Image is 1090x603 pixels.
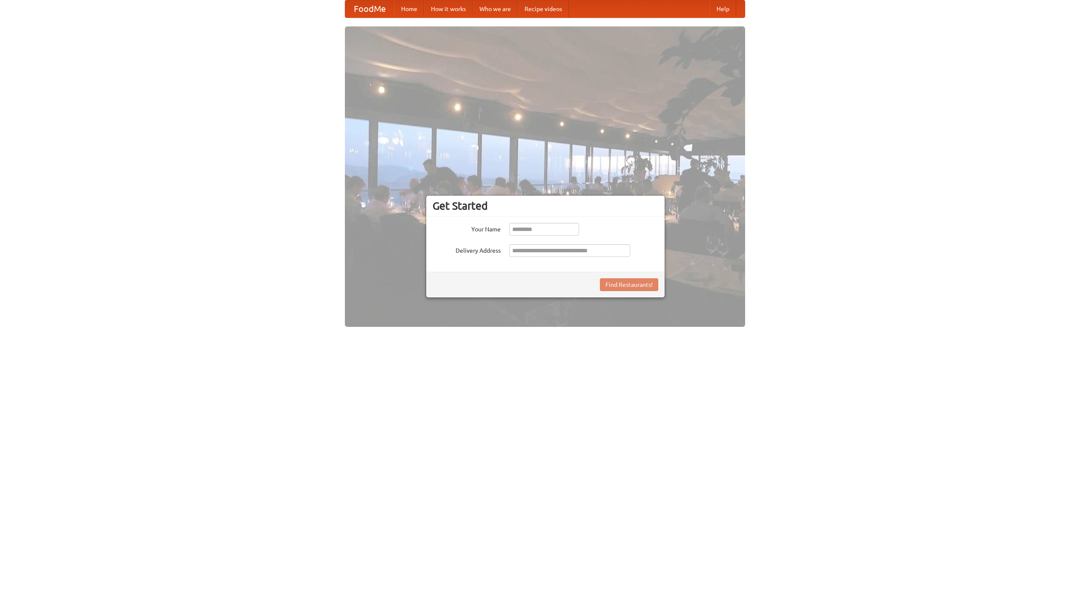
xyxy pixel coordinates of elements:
h3: Get Started [433,199,658,212]
a: Home [394,0,424,17]
a: Who we are [473,0,518,17]
button: Find Restaurants! [600,278,658,291]
a: How it works [424,0,473,17]
a: Recipe videos [518,0,569,17]
a: Help [710,0,736,17]
label: Delivery Address [433,244,501,255]
a: FoodMe [345,0,394,17]
label: Your Name [433,223,501,234]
